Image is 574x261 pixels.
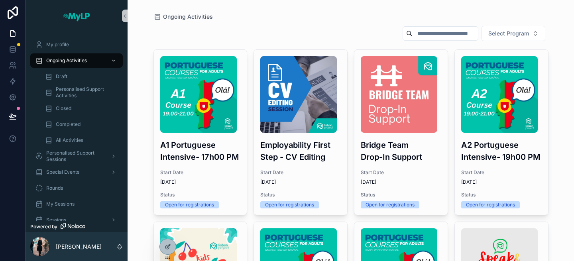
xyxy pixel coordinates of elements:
div: Open for registrations [165,201,214,208]
a: Draft [40,69,123,84]
span: [DATE] [461,179,542,185]
span: Start Date [361,169,441,176]
span: Status [160,192,241,198]
img: BRIDGE.jpg [361,56,437,133]
span: All Activities [56,137,83,143]
a: Powered by [26,221,128,232]
a: 5.jpgA2 Portuguese Intensive- 19h00 PMStart Date[DATE]StatusOpen for registrations [454,49,548,215]
span: Ongoing Activities [163,13,213,21]
span: Personalised Support Sessions [46,150,104,163]
button: Select Button [482,26,545,41]
span: Start Date [160,169,241,176]
a: Ongoing Activities [30,53,123,68]
span: My profile [46,41,69,48]
a: Personalised Support Activities [40,85,123,100]
span: [DATE] [160,179,241,185]
span: Special Events [46,169,79,175]
span: Closed [56,105,71,112]
a: Sessions [30,213,123,227]
span: [DATE] [260,179,341,185]
div: Open for registrations [265,201,314,208]
span: Rounds [46,185,63,191]
span: Completed [56,121,81,128]
span: Draft [56,73,67,80]
a: Personalised Support Sessions [30,149,123,163]
span: Personalised Support Activities [56,86,115,99]
h3: Employability First Step - CV Editing [260,139,341,163]
a: CV-Editing-Session.jpgEmployability First Step - CV EditingStart Date[DATE]StatusOpen for registr... [254,49,348,215]
h3: Bridge Team Drop-In Support [361,139,441,163]
div: Open for registrations [466,201,515,208]
p: [PERSON_NAME] [56,243,102,251]
img: 5.jpg [461,56,538,133]
a: All Activities [40,133,123,147]
h3: A1 Portuguese Intensive- 17h00 PM [160,139,241,163]
h3: A2 Portuguese Intensive- 19h00 PM [461,139,542,163]
span: Status [361,192,441,198]
span: Ongoing Activities [46,57,87,64]
a: Rounds [30,181,123,195]
div: scrollable content [26,32,128,221]
a: Ongoing Activities [153,13,213,21]
span: [DATE] [361,179,441,185]
a: Completed [40,117,123,131]
span: Start Date [461,169,542,176]
a: My profile [30,37,123,52]
span: Sessions [46,217,66,223]
a: 4.jpgA1 Portuguese Intensive- 17h00 PMStart Date[DATE]StatusOpen for registrations [153,49,248,215]
span: Select Program [488,29,529,37]
a: Closed [40,101,123,116]
a: BRIDGE.jpgBridge Team Drop-In SupportStart Date[DATE]StatusOpen for registrations [354,49,448,215]
img: CV-Editing-Session.jpg [260,56,337,133]
div: Open for registrations [366,201,415,208]
span: Status [260,192,341,198]
img: 4.jpg [160,56,237,133]
img: App logo [63,10,90,22]
span: Status [461,192,542,198]
a: Special Events [30,165,123,179]
span: My Sessions [46,201,75,207]
a: My Sessions [30,197,123,211]
span: Start Date [260,169,341,176]
span: Powered by [30,224,57,230]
